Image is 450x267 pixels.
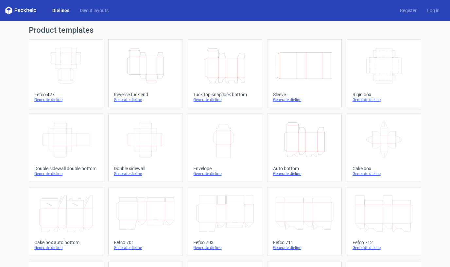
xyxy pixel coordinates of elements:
div: Tuck top snap lock bottom [193,92,256,97]
div: Double sidewall [114,166,177,171]
div: Generate dieline [273,171,336,176]
div: Fefco 701 [114,240,177,245]
a: Fefco 711Generate dieline [268,187,342,256]
div: Generate dieline [273,245,336,250]
div: Generate dieline [114,245,177,250]
a: Double sidewall double bottomGenerate dieline [29,113,103,182]
div: Generate dieline [193,171,256,176]
a: EnvelopeGenerate dieline [188,113,262,182]
a: Tuck top snap lock bottomGenerate dieline [188,39,262,108]
div: Cake box [353,166,416,171]
div: Rigid box [353,92,416,97]
a: Fefco 427Generate dieline [29,39,103,108]
div: Generate dieline [34,245,97,250]
a: Rigid boxGenerate dieline [347,39,421,108]
div: Generate dieline [34,171,97,176]
div: Fefco 712 [353,240,416,245]
a: Cake boxGenerate dieline [347,113,421,182]
div: Generate dieline [353,171,416,176]
a: Log in [422,7,445,14]
a: Reverse tuck endGenerate dieline [108,39,182,108]
div: Cake box auto bottom [34,240,97,245]
div: Fefco 711 [273,240,336,245]
div: Auto bottom [273,166,336,171]
div: Fefco 427 [34,92,97,97]
div: Generate dieline [353,245,416,250]
a: Fefco 701Generate dieline [108,187,182,256]
div: Generate dieline [114,171,177,176]
div: Generate dieline [193,97,256,102]
div: Fefco 703 [193,240,256,245]
div: Generate dieline [114,97,177,102]
a: Auto bottomGenerate dieline [268,113,342,182]
a: Fefco 712Generate dieline [347,187,421,256]
div: Generate dieline [273,97,336,102]
a: SleeveGenerate dieline [268,39,342,108]
h1: Product templates [29,26,421,34]
div: Reverse tuck end [114,92,177,97]
a: Register [395,7,422,14]
div: Double sidewall double bottom [34,166,97,171]
div: Generate dieline [353,97,416,102]
a: Double sidewallGenerate dieline [108,113,182,182]
a: Cake box auto bottomGenerate dieline [29,187,103,256]
div: Sleeve [273,92,336,97]
a: Fefco 703Generate dieline [188,187,262,256]
a: Diecut layouts [75,7,114,14]
div: Generate dieline [193,245,256,250]
div: Envelope [193,166,256,171]
a: Dielines [47,7,75,14]
div: Generate dieline [34,97,97,102]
